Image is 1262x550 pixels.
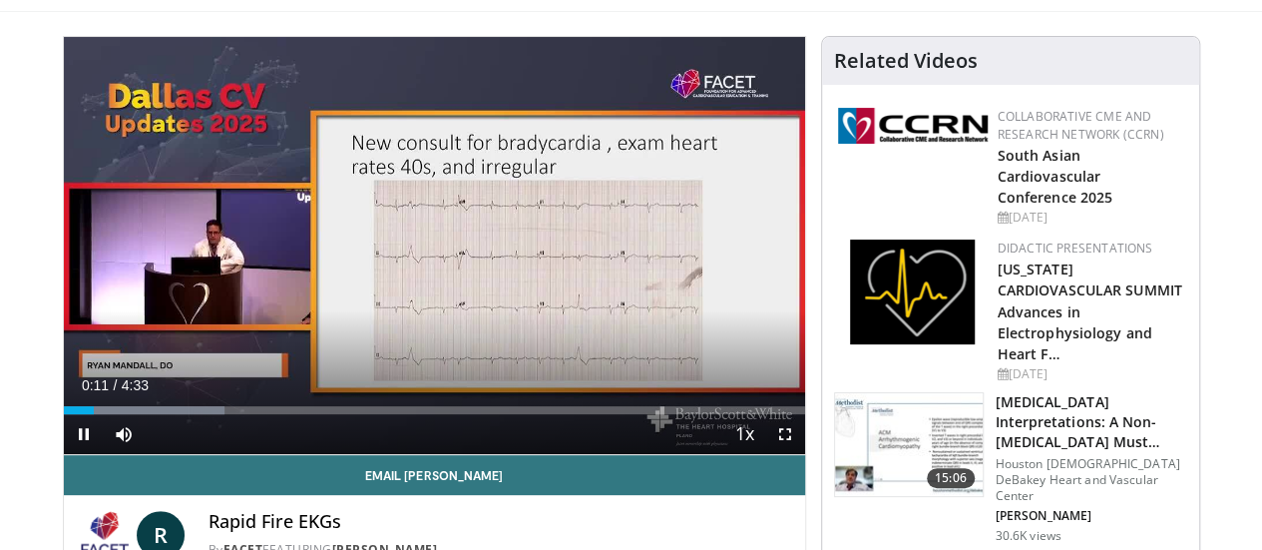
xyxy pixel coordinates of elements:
[114,377,118,393] span: /
[998,240,1183,258] div: Didactic Presentations
[834,49,978,73] h4: Related Videos
[834,392,1187,544] a: 15:06 [MEDICAL_DATA] Interpretations: A Non-[MEDICAL_DATA] Must Know Houston [DEMOGRAPHIC_DATA] D...
[998,209,1183,227] div: [DATE]
[996,508,1187,524] p: [PERSON_NAME]
[765,414,805,454] button: Fullscreen
[104,414,144,454] button: Mute
[835,393,983,497] img: 59f69555-d13b-4130-aa79-5b0c1d5eebbb.150x105_q85_crop-smart_upscale.jpg
[209,511,789,533] h4: Rapid Fire EKGs
[998,260,1182,362] a: [US_STATE] CARDIOVASCULAR SUMMIT Advances in Electrophysiology and Heart F…
[996,528,1061,544] p: 30.6K views
[82,377,109,393] span: 0:11
[927,468,975,488] span: 15:06
[64,455,805,495] a: Email [PERSON_NAME]
[838,108,988,144] img: a04ee3ba-8487-4636-b0fb-5e8d268f3737.png.150x105_q85_autocrop_double_scale_upscale_version-0.2.png
[122,377,149,393] span: 4:33
[996,456,1187,504] p: Houston [DEMOGRAPHIC_DATA] DeBakey Heart and Vascular Center
[996,392,1187,452] h3: [MEDICAL_DATA] Interpretations: A Non-[MEDICAL_DATA] Must Know
[725,414,765,454] button: Playback Rate
[850,240,975,344] img: 1860aa7a-ba06-47e3-81a4-3dc728c2b4cf.png.150x105_q85_autocrop_double_scale_upscale_version-0.2.png
[64,406,805,414] div: Progress Bar
[998,108,1164,143] a: Collaborative CME and Research Network (CCRN)
[64,414,104,454] button: Pause
[998,365,1183,383] div: [DATE]
[998,146,1113,207] a: South Asian Cardiovascular Conference 2025
[64,37,805,455] video-js: Video Player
